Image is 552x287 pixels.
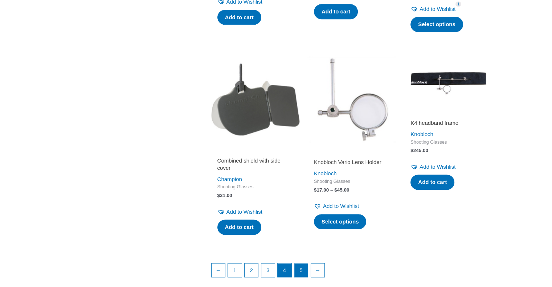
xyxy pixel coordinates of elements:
[217,220,261,235] a: Add to cart: “Combined shield with side cover”
[314,214,367,229] a: Select options for “Knobloch Vario Lens Holder”
[217,184,294,190] span: Shooting Glasses
[314,187,317,193] span: $
[314,159,390,168] a: Knobloch Vario Lens Holder
[217,207,262,217] a: Add to Wishlist
[217,10,261,25] a: Add to cart: “World Champion 1 - FRAME ONLY”
[245,263,258,277] a: Page 2
[323,203,359,209] span: Add to Wishlist
[211,55,300,144] img: Combined shield with side cover
[404,55,493,105] img: K4 headband frame
[314,201,359,211] a: Add to Wishlist
[420,6,455,12] span: Add to Wishlist
[410,17,463,32] a: Select options for “World Champion 4 (Archer/Rifle) - FRAME ONLY”
[455,1,461,7] span: 1
[410,139,487,145] span: Shooting Glasses
[278,263,291,277] span: Page 4
[334,187,349,193] bdi: 45.00
[311,263,325,277] a: →
[314,159,390,166] h2: Knobloch Vario Lens Holder
[217,148,294,157] iframe: Customer reviews powered by Trustpilot
[217,157,294,171] h2: Combined shield with side cover
[307,55,397,144] img: Knobloch Vario Lense Holder
[334,187,337,193] span: $
[314,148,390,157] iframe: Customer reviews powered by Trustpilot
[410,148,413,153] span: $
[217,157,294,174] a: Combined shield with side cover
[410,175,454,190] a: Add to cart: “K4 headband frame”
[330,187,333,193] span: –
[410,148,428,153] bdi: 245.00
[294,263,308,277] a: Page 5
[314,4,358,19] a: Add to cart: “Eye-Shield with Side Blinder”
[410,4,455,14] a: Add to Wishlist
[228,263,242,277] a: Page 1
[410,162,455,172] a: Add to Wishlist
[314,170,337,176] a: Knobloch
[410,131,433,137] a: Knobloch
[314,187,329,193] bdi: 17.00
[217,193,232,198] bdi: 31.00
[420,164,455,170] span: Add to Wishlist
[261,263,275,277] a: Page 3
[211,263,494,281] nav: Product Pagination
[410,119,487,129] a: K4 headband frame
[410,119,487,127] h2: K4 headband frame
[217,176,242,182] a: Champion
[314,179,390,185] span: Shooting Glasses
[226,209,262,215] span: Add to Wishlist
[217,193,220,198] span: $
[212,263,225,277] a: ←
[410,109,487,118] iframe: Customer reviews powered by Trustpilot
